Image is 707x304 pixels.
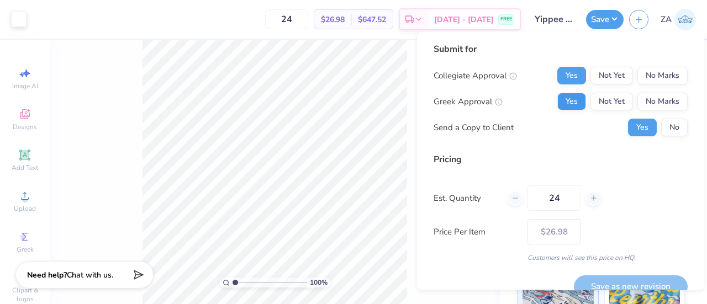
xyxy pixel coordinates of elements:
span: Image AI [12,82,38,90]
input: – – [527,185,581,211]
span: Upload [14,204,36,213]
button: No Marks [637,93,688,110]
div: Pricing [434,153,688,166]
button: No [661,119,688,136]
a: ZA [661,9,696,30]
span: Clipart & logos [6,286,44,303]
input: – – [265,9,308,29]
button: Yes [557,93,586,110]
label: Est. Quantity [434,192,499,205]
div: Customers will see this price on HQ. [434,253,688,263]
span: ZA [661,13,672,26]
div: Greek Approval [434,95,503,108]
input: Untitled Design [526,8,581,30]
button: Save [586,10,624,29]
div: Collegiate Approval [434,70,517,82]
div: Submit for [434,42,688,56]
button: Not Yet [590,67,633,84]
span: Add Text [12,163,38,172]
img: Zetta Anderson [674,9,696,30]
span: 100 % [310,278,328,287]
button: Not Yet [590,93,633,110]
div: Send a Copy to Client [434,121,514,134]
span: Greek [17,245,34,254]
span: $647.52 [358,14,386,25]
span: Chat with us. [67,270,113,280]
span: Designs [13,122,37,131]
span: FREE [500,15,512,23]
span: [DATE] - [DATE] [434,14,494,25]
button: No Marks [637,67,688,84]
button: Yes [557,67,586,84]
label: Price Per Item [434,226,519,238]
button: Yes [628,119,657,136]
span: $26.98 [321,14,345,25]
strong: Need help? [27,270,67,280]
